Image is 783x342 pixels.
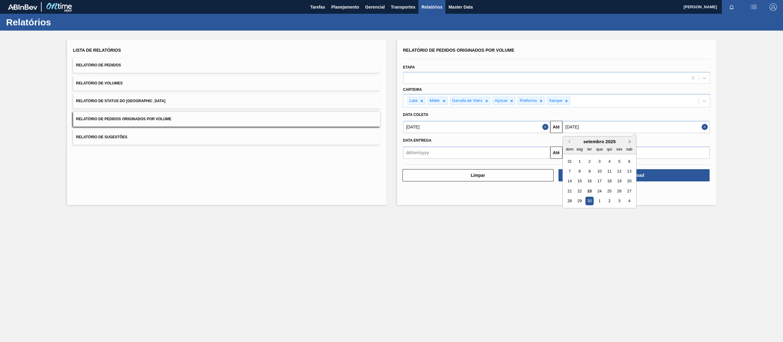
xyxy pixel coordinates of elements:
button: Relatório de Status do [GEOGRAPHIC_DATA] [73,94,380,109]
div: Choose sexta-feira, 5 de setembro de 2025 [615,157,623,165]
div: Choose terça-feira, 30 de setembro de 2025 [585,197,593,205]
button: Previous Month [566,139,570,144]
div: setembro 2025 [563,139,636,144]
div: Choose terça-feira, 2 de setembro de 2025 [585,157,593,165]
div: Choose segunda-feira, 1 de setembro de 2025 [575,157,584,165]
div: sex [615,145,623,153]
div: Choose quarta-feira, 3 de setembro de 2025 [595,157,603,165]
button: Close [702,121,710,133]
span: Data coleta [403,113,429,117]
div: sab [625,145,633,153]
div: Choose domingo, 14 de setembro de 2025 [566,177,574,185]
img: userActions [750,3,757,11]
div: dom [566,145,574,153]
div: qua [595,145,603,153]
div: Choose terça-feira, 16 de setembro de 2025 [585,177,593,185]
div: Choose domingo, 31 de agosto de 2025 [566,157,574,165]
img: Logout [770,3,777,11]
div: Choose quarta-feira, 24 de setembro de 2025 [595,187,603,195]
div: month 2025-09 [565,156,634,206]
button: Relatório de Volumes [73,76,380,91]
button: Até [550,147,562,159]
div: Açúcar [493,97,508,105]
div: ter [585,145,593,153]
span: Relatório de Sugestões [76,135,128,139]
div: Lata [408,97,418,105]
input: dd/mm/yyyy [403,121,550,133]
div: Choose terça-feira, 23 de setembro de 2025 [585,187,593,195]
span: Relatório de Pedidos Originados por Volume [403,48,514,53]
button: Notificações [722,3,741,11]
div: Choose sábado, 4 de outubro de 2025 [625,197,633,205]
div: Choose sábado, 20 de setembro de 2025 [625,177,633,185]
div: Choose segunda-feira, 8 de setembro de 2025 [575,167,584,175]
span: Data entrega [403,138,432,143]
button: Relatório de Pedidos [73,58,380,73]
div: Preforma [518,97,538,105]
div: Choose segunda-feira, 22 de setembro de 2025 [575,187,584,195]
span: Tarefas [310,3,325,11]
div: Choose quinta-feira, 4 de setembro de 2025 [605,157,613,165]
span: Gerencial [365,3,385,11]
div: Choose quarta-feira, 1 de outubro de 2025 [595,197,603,205]
div: Choose segunda-feira, 15 de setembro de 2025 [575,177,584,185]
div: qui [605,145,613,153]
label: Carteira [403,87,422,92]
button: Relatório de Sugestões [73,130,380,145]
span: Relatório de Status do [GEOGRAPHIC_DATA] [76,99,165,103]
div: Choose quinta-feira, 18 de setembro de 2025 [605,177,613,185]
span: Relatório de Pedidos Originados por Volume [76,117,172,121]
div: Choose sábado, 27 de setembro de 2025 [625,187,633,195]
div: Choose quinta-feira, 25 de setembro de 2025 [605,187,613,195]
span: Relatório de Pedidos [76,63,121,67]
div: Choose quarta-feira, 10 de setembro de 2025 [595,167,603,175]
div: Choose domingo, 21 de setembro de 2025 [566,187,574,195]
button: Até [550,121,562,133]
input: dd/mm/yyyy [403,147,550,159]
div: Choose sábado, 6 de setembro de 2025 [625,157,633,165]
div: Choose sábado, 13 de setembro de 2025 [625,167,633,175]
input: dd/mm/yyyy [562,121,710,133]
div: Choose quinta-feira, 2 de outubro de 2025 [605,197,613,205]
h1: Relatórios [6,19,115,26]
button: Relatório de Pedidos Originados por Volume [73,112,380,127]
div: Choose domingo, 7 de setembro de 2025 [566,167,574,175]
div: Malte [428,97,441,105]
span: Planejamento [331,3,359,11]
button: Close [542,121,550,133]
div: Choose quarta-feira, 17 de setembro de 2025 [595,177,603,185]
div: Choose sexta-feira, 12 de setembro de 2025 [615,167,623,175]
span: Transportes [391,3,415,11]
div: Choose sexta-feira, 19 de setembro de 2025 [615,177,623,185]
button: Download [558,169,710,181]
div: seg [575,145,584,153]
div: Choose sexta-feira, 26 de setembro de 2025 [615,187,623,195]
label: Etapa [403,65,415,69]
span: Relatório de Volumes [76,81,123,85]
span: Relatórios [421,3,442,11]
div: Garrafa de Vidro [450,97,484,105]
button: Limpar [403,169,554,181]
button: Next Month [629,139,633,144]
div: Choose domingo, 28 de setembro de 2025 [566,197,574,205]
span: Master Data [448,3,473,11]
div: Choose sexta-feira, 3 de outubro de 2025 [615,197,623,205]
img: TNhmsLtSVTkK8tSr43FrP2fwEKptu5GPRR3wAAAABJRU5ErkJggg== [8,4,37,10]
div: Choose terça-feira, 9 de setembro de 2025 [585,167,593,175]
span: Lista de Relatórios [73,48,121,53]
div: Xarope [547,97,563,105]
div: Choose segunda-feira, 29 de setembro de 2025 [575,197,584,205]
div: Choose quinta-feira, 11 de setembro de 2025 [605,167,613,175]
